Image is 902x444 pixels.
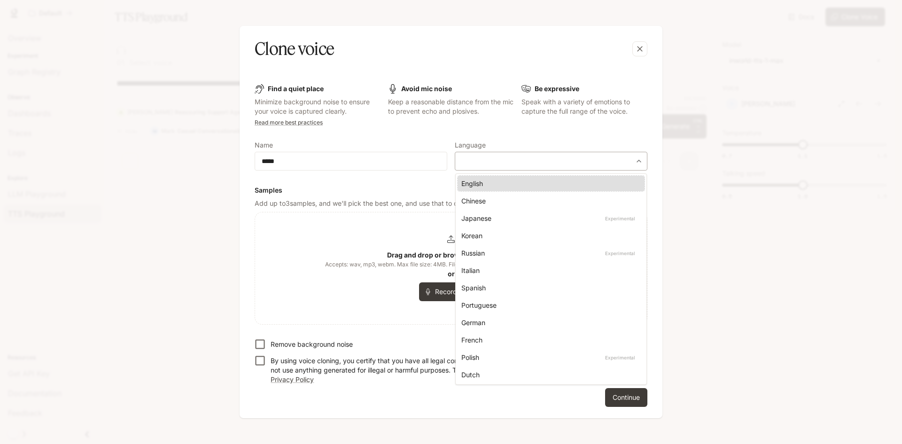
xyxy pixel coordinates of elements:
[603,353,637,362] p: Experimental
[461,265,637,275] div: Italian
[461,370,637,380] div: Dutch
[461,352,637,362] div: Polish
[461,213,637,223] div: Japanese
[461,335,637,345] div: French
[461,248,637,258] div: Russian
[603,214,637,223] p: Experimental
[461,196,637,206] div: Chinese
[603,249,637,257] p: Experimental
[461,318,637,327] div: German
[461,283,637,293] div: Spanish
[461,179,637,188] div: English
[461,300,637,310] div: Portuguese
[461,231,637,241] div: Korean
